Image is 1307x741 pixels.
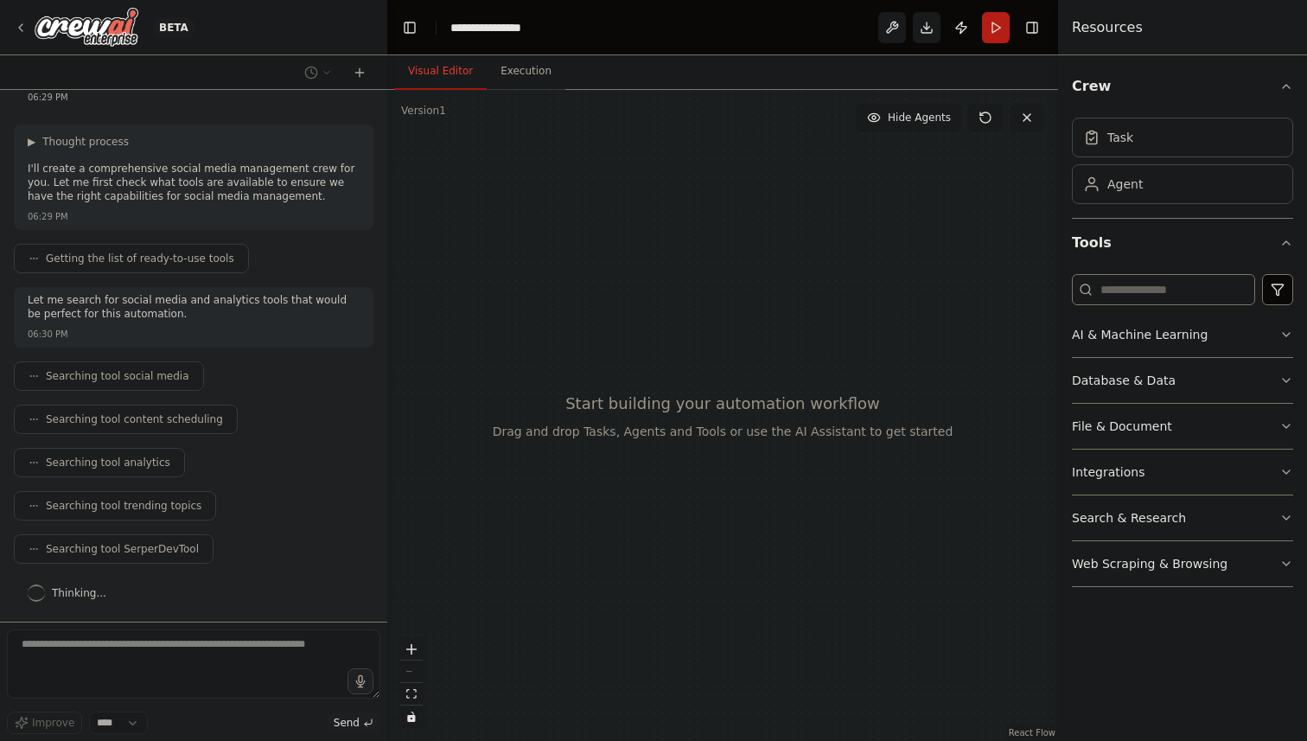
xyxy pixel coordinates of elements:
div: AI & Machine Learning [1072,326,1208,343]
span: Hide Agents [888,111,951,125]
span: Searching tool SerperDevTool [46,542,199,556]
button: Visual Editor [394,54,487,90]
button: ▶Thought process [28,135,129,149]
button: fit view [400,683,423,706]
div: Database & Data [1072,372,1176,389]
div: Version 1 [401,104,446,118]
h4: Resources [1072,17,1143,38]
span: Getting the list of ready-to-use tools [46,252,234,265]
button: Click to speak your automation idea [347,668,373,694]
img: Logo [35,8,138,47]
button: Database & Data [1072,358,1293,403]
button: Send [327,712,380,733]
span: Searching tool content scheduling [46,412,223,426]
div: 06:29 PM [28,91,360,104]
span: ▶ [28,135,35,149]
button: Integrations [1072,450,1293,495]
div: Web Scraping & Browsing [1072,555,1227,572]
p: Let me search for social media and analytics tools that would be perfect for this automation. [28,294,360,321]
div: Search & Research [1072,509,1186,527]
button: Hide Agents [857,104,961,131]
span: Thinking... [52,586,106,600]
button: zoom in [400,638,423,661]
div: Agent [1107,176,1143,193]
button: AI & Machine Learning [1072,312,1293,357]
div: 06:30 PM [28,328,360,341]
nav: breadcrumb [450,19,539,36]
div: Tools [1072,267,1293,601]
div: React Flow controls [400,638,423,728]
button: Tools [1072,219,1293,267]
button: Hide left sidebar [398,16,422,40]
button: Crew [1072,62,1293,111]
span: Improve [32,716,74,730]
span: Searching tool analytics [46,456,170,470]
button: Execution [487,54,565,90]
button: Search & Research [1072,495,1293,540]
div: Task [1107,129,1133,146]
div: File & Document [1072,418,1172,435]
button: toggle interactivity [400,706,423,728]
div: BETA [152,17,195,38]
a: React Flow attribution [1009,728,1055,738]
button: Hide right sidebar [1020,16,1044,40]
button: File & Document [1072,404,1293,449]
span: Searching tool social media [46,369,189,383]
div: Crew [1072,111,1293,218]
div: 06:29 PM [28,210,360,223]
span: Searching tool trending topics [46,499,201,513]
span: Thought process [42,135,129,149]
button: Improve [7,712,82,734]
button: Web Scraping & Browsing [1072,541,1293,586]
div: Integrations [1072,463,1144,481]
button: Start a new chat [346,62,373,83]
p: I'll create a comprehensive social media management crew for you. Let me first check what tools a... [28,163,360,203]
button: Switch to previous chat [297,62,339,83]
span: Send [334,716,360,730]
